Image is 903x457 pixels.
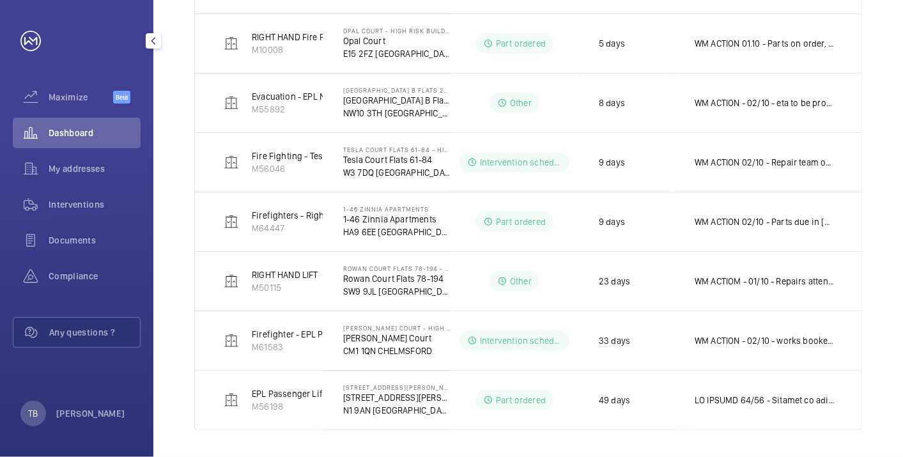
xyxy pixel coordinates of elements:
[252,43,481,56] p: M10008
[599,215,625,228] p: 9 days
[28,407,38,420] p: TB
[343,94,451,107] p: [GEOGRAPHIC_DATA] B Flats 22-44
[343,272,451,285] p: Rowan Court Flats 78-194
[56,407,125,420] p: [PERSON_NAME]
[113,91,130,104] span: Beta
[252,387,325,400] p: EPL Passenger Lift
[49,234,141,247] span: Documents
[695,215,836,228] p: WM ACTION 02/10 - Parts due in [DATE] 30/09 - Parts due [DATE] - requested alternate gsm unit typ...
[343,35,451,47] p: Opal Court
[343,226,451,238] p: HA9 6EE [GEOGRAPHIC_DATA]
[695,97,836,109] p: WM ACTION - 02/10 - eta to be provided [DATE] 29/09 - Chasing eta on repair 26/09 - Sourcing upgr...
[49,198,141,211] span: Interventions
[695,275,836,288] p: WM ACTIOM - 01/10 - Repairs attended and replaced - steel work requires further works 30/09 - Rep...
[343,285,451,298] p: SW9 9JL [GEOGRAPHIC_DATA]
[252,150,396,162] p: Fire Fighting - Tesla 61-84 schn euro
[510,275,532,288] p: Other
[49,162,141,175] span: My addresses
[252,268,318,281] p: RIGHT HAND LIFT
[252,162,396,175] p: M56046
[599,97,625,109] p: 8 days
[49,127,141,139] span: Dashboard
[599,37,625,50] p: 5 days
[695,156,836,169] p: WM ACTION 02/10 - Repair team on site 01/10 - Repair team re booked for [DATE] 29.09 - Repair tea...
[496,394,546,407] p: Part ordered
[343,391,451,404] p: [STREET_ADDRESS][PERSON_NAME]
[496,37,546,50] p: Part ordered
[695,334,836,347] p: WM ACTION - 02/10 - works booked in 11th [DATE] - Works to be booked in for second week of [DATE]...
[252,341,375,353] p: M61583
[343,86,451,94] p: [GEOGRAPHIC_DATA] B Flats 22-44 - High Risk Building
[343,47,451,60] p: E15 2FZ [GEOGRAPHIC_DATA]
[343,146,451,153] p: Tesla Court Flats 61-84 - High Risk Building
[343,205,451,213] p: 1-46 Zinnia Apartments
[252,400,325,413] p: M56198
[343,265,451,272] p: Rowan Court Flats 78-194 - High Risk Building
[224,36,239,51] img: elevator.svg
[343,213,451,226] p: 1-46 Zinnia Apartments
[510,97,532,109] p: Other
[252,103,415,116] p: M55892
[224,392,239,408] img: elevator.svg
[252,328,375,341] p: Firefighter - EPL Passenger Lift
[695,394,836,407] p: LO IPSUMD 64/56 - Sitamet co adip elits doe tem incid utl et dolorema 51/56 - Aliqu en ad minim v...
[49,91,113,104] span: Maximize
[343,166,451,179] p: W3 7DQ [GEOGRAPHIC_DATA]
[343,332,451,345] p: [PERSON_NAME] Court
[599,394,630,407] p: 49 days
[599,275,630,288] p: 23 days
[49,270,141,283] span: Compliance
[224,155,239,170] img: elevator.svg
[599,334,630,347] p: 33 days
[480,156,562,169] p: Intervention scheduled
[343,153,451,166] p: Tesla Court Flats 61-84
[343,404,451,417] p: N1 9AN [GEOGRAPHIC_DATA]
[343,27,451,35] p: Opal Court - High Risk Building
[343,345,451,357] p: CM1 1QN CHELMSFORD
[343,324,451,332] p: [PERSON_NAME] Court - High Risk Building
[224,214,239,229] img: elevator.svg
[252,209,409,222] p: Firefighters - Right Hand Passenger Lift
[252,281,318,294] p: M50115
[252,90,415,103] p: Evacuation - EPL No 2 Flats 22-44 Block B
[599,156,625,169] p: 9 days
[480,334,562,347] p: Intervention scheduled
[224,274,239,289] img: elevator.svg
[49,326,140,339] span: Any questions ?
[343,107,451,120] p: NW10 3TH [GEOGRAPHIC_DATA]
[695,37,836,50] p: WM ACTION 01.10 - Parts on order, ETA [DATE]. WM ACTION 29/09 - rollers and clips required chasin...
[252,31,481,43] p: RIGHT HAND Fire Fighting Lift 11 Floors Machine Roomless
[224,333,239,348] img: elevator.svg
[224,95,239,111] img: elevator.svg
[252,222,409,235] p: M64447
[343,383,451,391] p: [STREET_ADDRESS][PERSON_NAME]
[496,215,546,228] p: Part ordered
